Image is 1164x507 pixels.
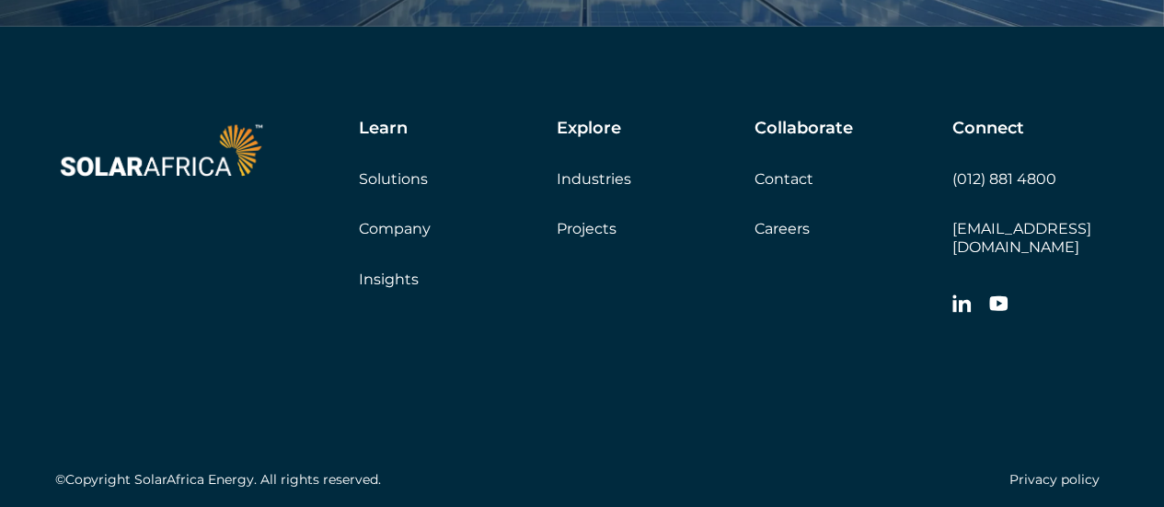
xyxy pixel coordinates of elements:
a: Contact [755,170,813,188]
a: Insights [359,271,419,288]
h5: Learn [359,119,408,139]
a: Careers [755,220,810,237]
a: (012) 881 4800 [952,170,1056,188]
h5: Explore [557,119,621,139]
a: Privacy policy [1009,471,1100,488]
a: Industries [557,170,631,188]
a: Projects [557,220,617,237]
a: Company [359,220,431,237]
h5: Connect [952,119,1024,139]
h5: ©Copyright SolarAfrica Energy. All rights reserved. [55,472,381,488]
a: [EMAIL_ADDRESS][DOMAIN_NAME] [952,220,1091,255]
h5: Collaborate [755,119,853,139]
a: Solutions [359,170,428,188]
